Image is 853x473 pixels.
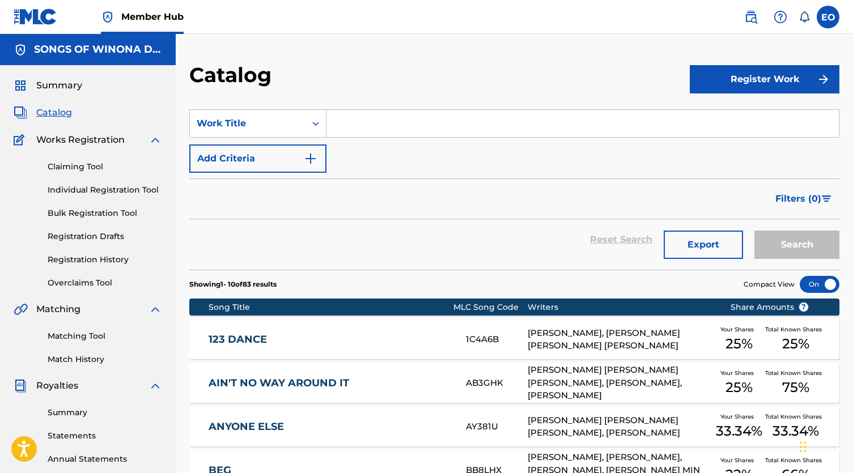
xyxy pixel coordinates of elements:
[148,133,162,147] img: expand
[775,192,821,206] span: Filters ( 0 )
[48,184,162,196] a: Individual Registration Tool
[822,195,831,202] img: filter
[782,377,809,398] span: 75 %
[189,62,277,88] h2: Catalog
[209,377,451,390] a: AIN'T NO WAY AROUND IT
[48,430,162,442] a: Statements
[799,11,810,23] div: Notifications
[690,65,839,93] button: Register Work
[744,10,758,24] img: search
[796,419,853,473] iframe: Chat Widget
[731,301,809,313] span: Share Amounts
[528,301,713,313] div: Writers
[48,353,162,365] a: Match History
[769,185,839,213] button: Filters (0)
[800,430,807,464] div: Drag
[48,277,162,289] a: Overclaims Tool
[48,254,162,266] a: Registration History
[48,330,162,342] a: Matching Tool
[466,377,528,390] div: AB3GHK
[36,302,80,316] span: Matching
[817,73,830,86] img: f7272a7cc735f4ea7f67.svg
[209,333,451,346] a: 123 DANCE
[304,152,317,165] img: 9d2ae6d4665cec9f34b9.svg
[48,161,162,173] a: Claiming Tool
[774,10,787,24] img: help
[720,369,758,377] span: Your Shares
[765,412,826,421] span: Total Known Shares
[36,379,78,393] span: Royalties
[528,364,713,402] div: [PERSON_NAME] [PERSON_NAME] [PERSON_NAME], [PERSON_NAME], [PERSON_NAME]
[14,302,28,316] img: Matching
[14,106,27,120] img: Catalog
[14,79,82,92] a: SummarySummary
[821,304,853,397] iframe: Resource Center
[34,43,162,56] h5: SONGS OF WINONA DRIVE
[720,412,758,421] span: Your Shares
[14,133,28,147] img: Works Registration
[453,301,528,313] div: MLC Song Code
[36,79,82,92] span: Summary
[664,231,743,259] button: Export
[716,421,762,441] span: 33.34 %
[773,421,819,441] span: 33.34 %
[48,407,162,419] a: Summary
[14,79,27,92] img: Summary
[765,325,826,334] span: Total Known Shares
[101,10,114,24] img: Top Rightsholder
[209,301,453,313] div: Song Title
[528,414,713,440] div: [PERSON_NAME] [PERSON_NAME] [PERSON_NAME], [PERSON_NAME]
[765,456,826,465] span: Total Known Shares
[466,420,528,433] div: AY381U
[189,144,326,173] button: Add Criteria
[48,231,162,242] a: Registration Drafts
[148,379,162,393] img: expand
[14,8,57,25] img: MLC Logo
[48,207,162,219] a: Bulk Registration Tool
[744,279,795,289] span: Compact View
[48,453,162,465] a: Annual Statements
[799,302,808,312] span: ?
[14,106,72,120] a: CatalogCatalog
[817,6,839,28] div: User Menu
[36,106,72,120] span: Catalog
[148,302,162,316] img: expand
[14,379,27,393] img: Royalties
[782,334,809,354] span: 25 %
[209,420,451,433] a: ANYONE ELSE
[720,456,758,465] span: Your Shares
[765,369,826,377] span: Total Known Shares
[725,377,753,398] span: 25 %
[528,327,713,352] div: [PERSON_NAME], [PERSON_NAME] [PERSON_NAME] [PERSON_NAME]
[121,10,184,23] span: Member Hub
[769,6,792,28] div: Help
[189,279,277,289] p: Showing 1 - 10 of 83 results
[740,6,762,28] a: Public Search
[725,334,753,354] span: 25 %
[466,333,528,346] div: 1C4A6B
[720,325,758,334] span: Your Shares
[189,109,839,270] form: Search Form
[14,43,27,57] img: Accounts
[197,117,299,130] div: Work Title
[36,133,125,147] span: Works Registration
